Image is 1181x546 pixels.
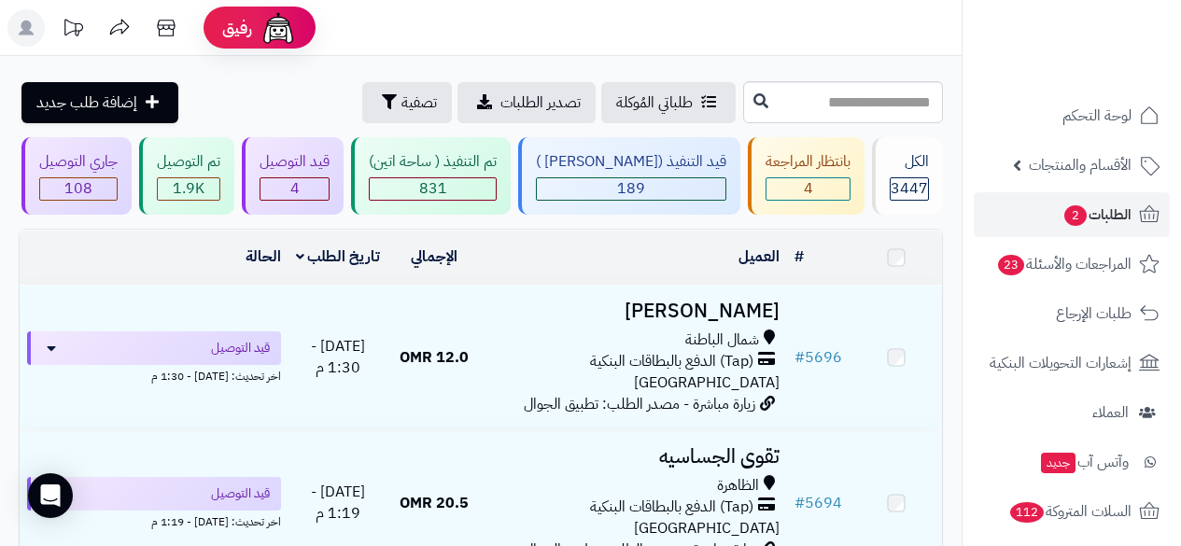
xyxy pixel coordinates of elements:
a: بانتظار المراجعة 4 [744,137,868,215]
div: قيد التنفيذ ([PERSON_NAME] ) [536,151,726,173]
span: الطلبات [1062,202,1132,228]
button: تصفية [362,82,452,123]
span: 12.0 OMR [400,346,469,369]
div: 108 [40,178,117,200]
span: 3447 [891,177,928,200]
span: جديد [1041,453,1076,473]
div: قيد التوصيل [260,151,330,173]
a: السلات المتروكة112 [974,489,1170,534]
a: لوحة التحكم [974,93,1170,138]
span: تصفية [401,91,437,114]
a: تم التنفيذ ( ساحة اتين) 831 [347,137,514,215]
span: (Tap) الدفع بالبطاقات البنكية [590,351,753,372]
span: المراجعات والأسئلة [996,251,1132,277]
div: بانتظار المراجعة [766,151,851,173]
span: طلباتي المُوكلة [616,91,693,114]
div: الكل [890,151,929,173]
div: 4 [260,178,329,200]
div: جاري التوصيل [39,151,118,173]
a: العميل [738,245,780,268]
span: قيد التوصيل [211,484,270,503]
span: 4 [804,177,813,200]
div: 831 [370,178,496,200]
span: [GEOGRAPHIC_DATA] [634,517,780,539]
span: 189 [617,177,645,200]
a: إشعارات التحويلات البنكية [974,341,1170,385]
span: رفيق [222,17,252,39]
div: اخر تحديث: [DATE] - 1:19 م [27,511,281,530]
span: (Tap) الدفع بالبطاقات البنكية [590,497,753,518]
span: 108 [64,177,92,200]
img: ai-face.png [260,9,297,47]
a: تاريخ الطلب [296,245,381,268]
div: Open Intercom Messenger [28,473,73,518]
a: الحالة [246,245,281,268]
span: [GEOGRAPHIC_DATA] [634,371,780,394]
div: اخر تحديث: [DATE] - 1:30 م [27,365,281,385]
div: 1878 [158,178,219,200]
span: تصدير الطلبات [500,91,581,114]
a: إضافة طلب جديد [21,82,178,123]
a: المراجعات والأسئلة23 [974,242,1170,287]
a: وآتس آبجديد [974,440,1170,484]
a: العملاء [974,390,1170,435]
a: تم التوصيل 1.9K [135,137,238,215]
span: [DATE] - 1:30 م [311,335,365,379]
a: # [794,245,804,268]
a: الكل3447 [868,137,947,215]
span: السلات المتروكة [1008,498,1132,525]
span: 1.9K [173,177,204,200]
h3: تقوى الجساسيه [487,446,780,468]
span: وآتس آب [1039,449,1129,475]
span: قيد التوصيل [211,339,270,357]
a: طلباتي المُوكلة [601,82,736,123]
span: [DATE] - 1:19 م [311,481,365,525]
span: 831 [419,177,447,200]
a: تحديثات المنصة [49,9,96,51]
span: الأقسام والمنتجات [1029,152,1132,178]
a: قيد التنفيذ ([PERSON_NAME] ) 189 [514,137,744,215]
a: #5696 [794,346,842,369]
span: العملاء [1092,399,1129,426]
span: طلبات الإرجاع [1056,301,1132,327]
div: 189 [537,178,725,200]
a: قيد التوصيل 4 [238,137,347,215]
span: 20.5 OMR [400,492,469,514]
span: 112 [1010,502,1044,523]
a: تصدير الطلبات [457,82,596,123]
h3: [PERSON_NAME] [487,301,780,322]
span: # [794,492,805,514]
a: #5694 [794,492,842,514]
a: طلبات الإرجاع [974,291,1170,336]
div: تم التنفيذ ( ساحة اتين) [369,151,497,173]
span: # [794,346,805,369]
span: 23 [998,255,1024,275]
div: 4 [766,178,850,200]
span: لوحة التحكم [1062,103,1132,129]
a: الإجمالي [411,245,457,268]
span: إضافة طلب جديد [36,91,137,114]
span: الظاهرة [717,475,759,497]
span: إشعارات التحويلات البنكية [990,350,1132,376]
div: تم التوصيل [157,151,220,173]
a: الطلبات2 [974,192,1170,237]
a: جاري التوصيل 108 [18,137,135,215]
span: 4 [290,177,300,200]
span: زيارة مباشرة - مصدر الطلب: تطبيق الجوال [524,393,755,415]
span: شمال الباطنة [685,329,759,351]
span: 2 [1064,205,1087,226]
